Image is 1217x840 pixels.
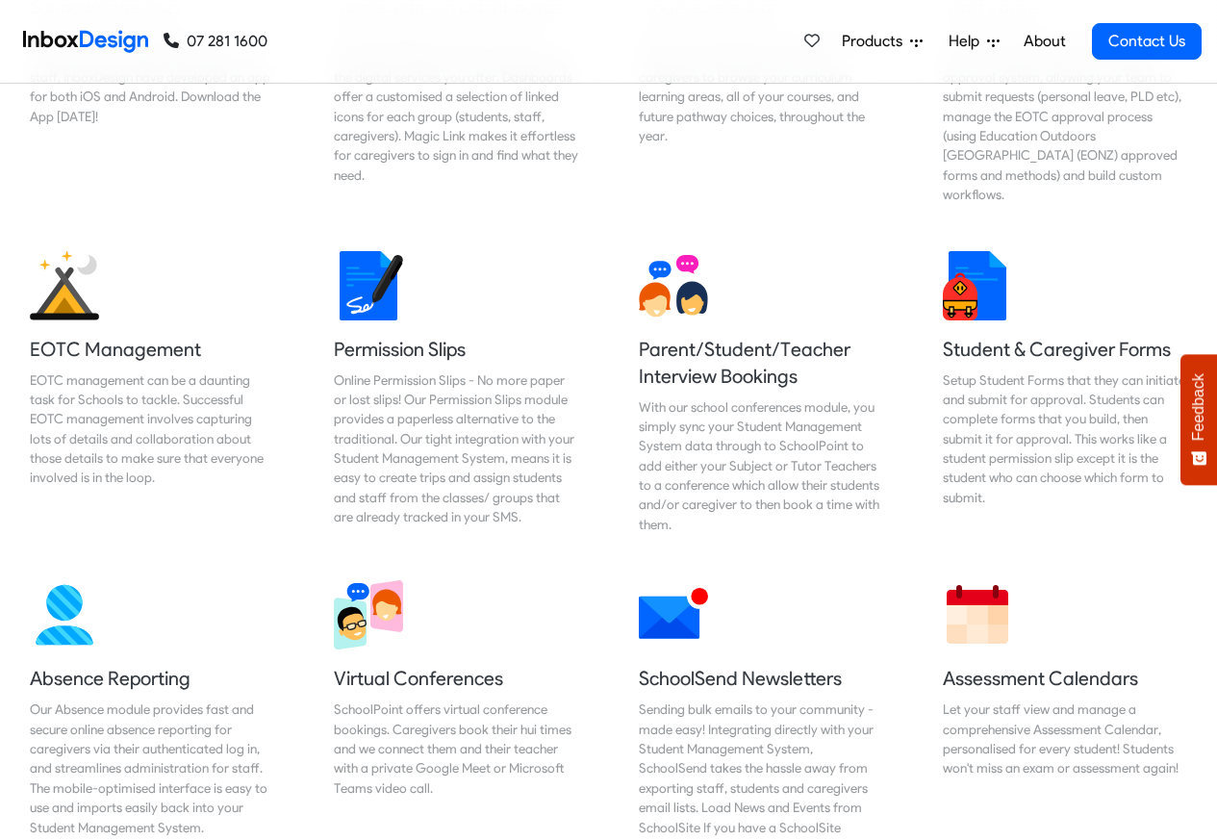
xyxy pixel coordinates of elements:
h5: Assessment Calendars [943,665,1187,692]
a: Permission Slips Online Permission Slips - No more paper or lost slips! ​Our Permission Slips mod... [318,236,594,550]
h5: Virtual Conferences [334,665,578,692]
h5: Permission Slips [334,336,578,363]
img: 2022_01_25_icon_eonz.svg [30,251,99,320]
div: With our school conferences module, you simply sync your Student Management System data through t... [639,397,883,535]
button: Feedback - Show survey [1180,354,1217,485]
img: 2022_03_30_icon_virtual_conferences.svg [334,580,403,649]
h5: Parent/Student/Teacher Interview Bookings [639,336,883,390]
a: Help [941,22,1007,61]
a: About [1018,22,1071,61]
div: SchoolPoint offers virtual conference bookings. Caregivers book their hui times and we connect th... [334,700,578,798]
h5: Absence Reporting [30,665,274,692]
div: EOTC management can be a daunting task for Schools to tackle. Successful EOTC management involves... [30,370,274,488]
span: Products [842,30,910,53]
div: Let your staff view and manage a comprehensive Assessment Calendar, personalised for every studen... [943,700,1187,778]
a: 07 281 1600 [164,30,267,53]
h5: Student & Caregiver Forms [943,336,1187,363]
a: Parent/Student/Teacher Interview Bookings With our school conferences module, you simply sync you... [623,236,899,550]
img: 2022_01_12_icon_mail_notification.svg [639,580,708,649]
a: Products [834,22,930,61]
span: Feedback [1190,373,1207,441]
img: 2022_01_13_icon_student_form.svg [943,251,1012,320]
h5: SchoolSend Newsletters [639,665,883,692]
div: Unify the digital services you offer by providing a single point of access to all of the digital ... [334,28,578,185]
div: Clever Course Selection for any Situation. SchoolPoint enables students and caregivers to browse ... [639,28,883,145]
div: The Forms module combines a powerful new form builder with a multi-stage approval system, allowin... [943,28,1187,205]
div: Setup Student Forms that they can initiate and submit for approval. Students can complete forms t... [943,370,1187,508]
div: Our Absence module provides fast and secure online absence reporting for caregivers via their aut... [30,700,274,837]
img: 2022_01_13_icon_conversation.svg [639,251,708,320]
div: Online Permission Slips - No more paper or lost slips! ​Our Permission Slips module provides a pa... [334,370,578,527]
span: Help [949,30,987,53]
a: Contact Us [1092,23,1202,60]
img: 2022_01_13_icon_absence.svg [30,580,99,649]
a: Student & Caregiver Forms Setup Student Forms that they can initiate and submit for approval. Stu... [927,236,1203,550]
img: 2022_01_18_icon_signature.svg [334,251,403,320]
h5: EOTC Management [30,336,274,363]
img: 2022_01_13_icon_calendar.svg [943,580,1012,649]
a: EOTC Management EOTC management can be a daunting task for Schools to tackle. Successful EOTC man... [14,236,290,550]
